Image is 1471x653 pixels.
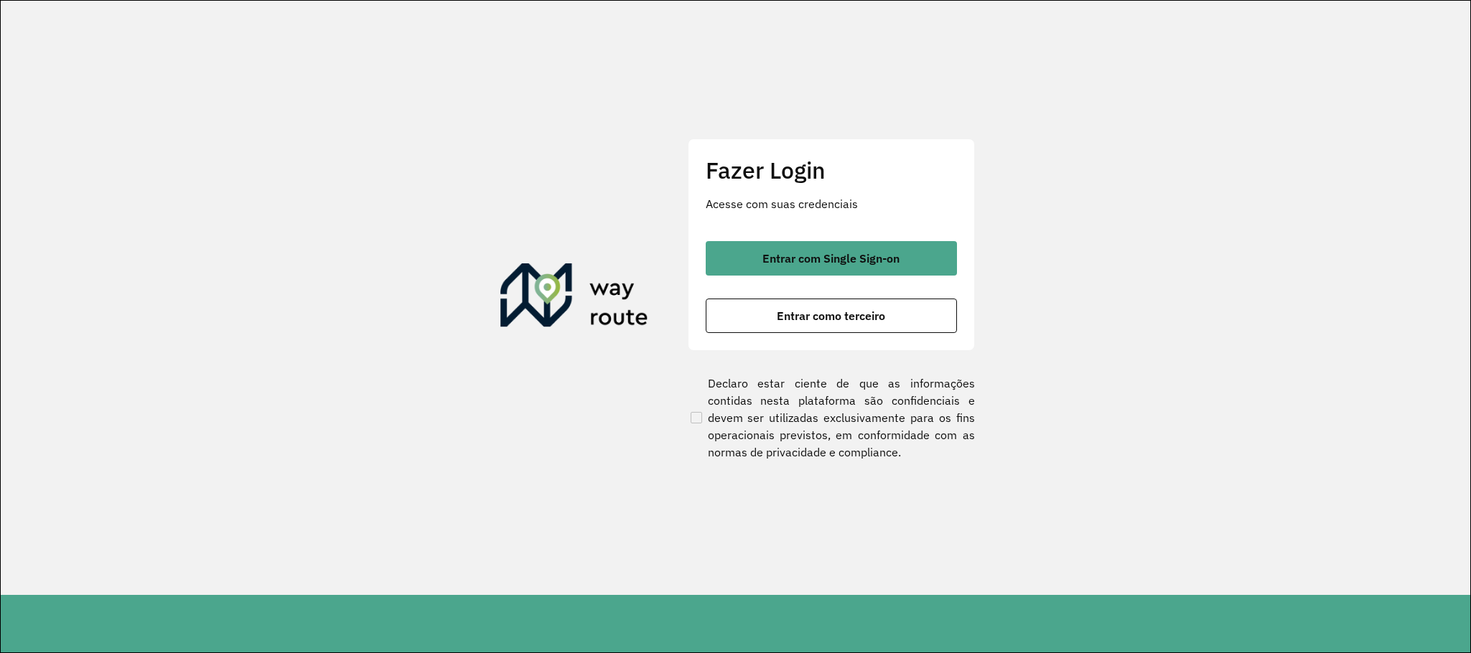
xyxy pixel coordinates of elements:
img: Roteirizador AmbevTech [500,263,648,332]
p: Acesse com suas credenciais [706,195,957,212]
label: Declaro estar ciente de que as informações contidas nesta plataforma são confidenciais e devem se... [688,375,975,461]
span: Entrar como terceiro [777,310,885,321]
button: button [706,241,957,276]
span: Entrar com Single Sign-on [762,253,900,264]
button: button [706,299,957,333]
h2: Fazer Login [706,156,957,184]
